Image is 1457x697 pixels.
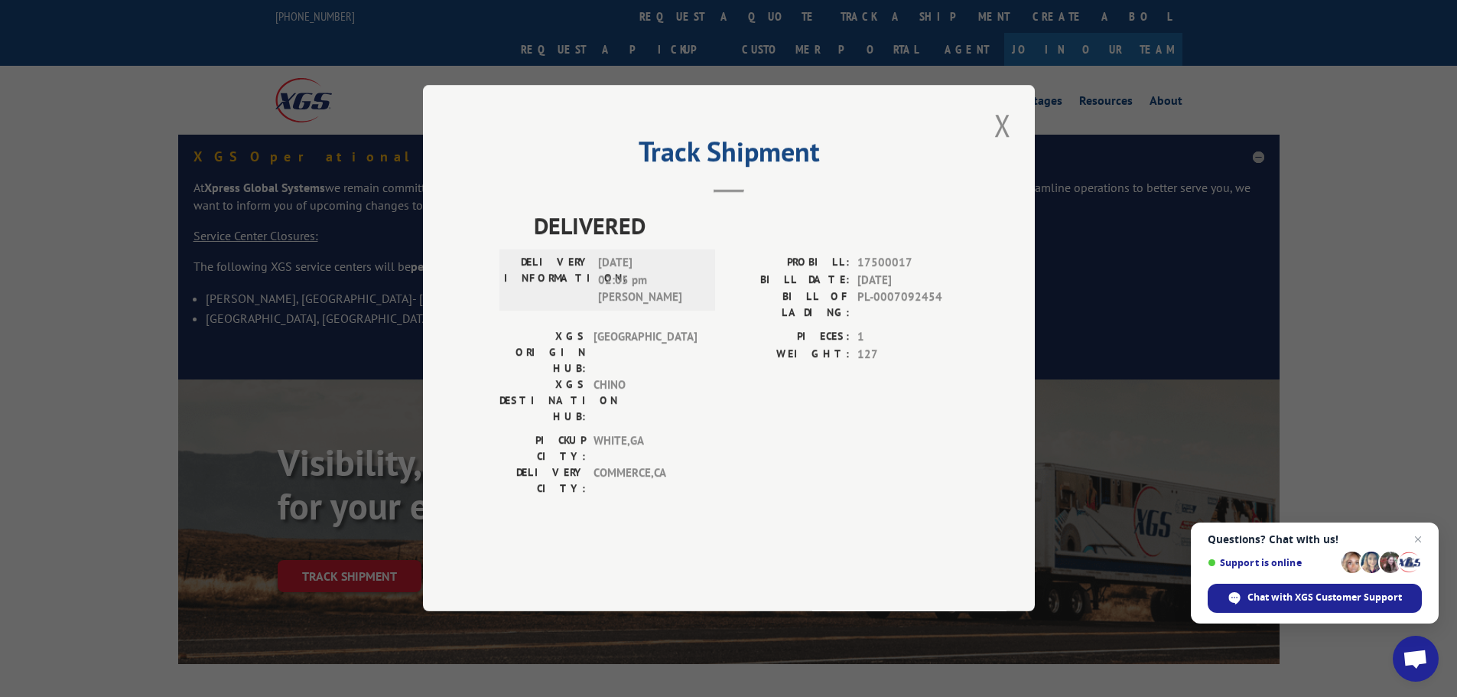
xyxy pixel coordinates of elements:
span: 17500017 [857,255,958,272]
span: CHINO [594,377,697,425]
label: XGS DESTINATION HUB: [499,377,586,425]
label: XGS ORIGIN HUB: [499,329,586,377]
span: [DATE] 02:05 pm [PERSON_NAME] [598,255,701,307]
label: BILL DATE: [729,272,850,289]
span: Chat with XGS Customer Support [1208,584,1422,613]
span: 1 [857,329,958,347]
span: DELIVERED [534,209,958,243]
label: DELIVERY CITY: [499,465,586,497]
label: BILL OF LADING: [729,289,850,321]
button: Close modal [990,104,1016,146]
label: PROBILL: [729,255,850,272]
span: [DATE] [857,272,958,289]
span: Support is online [1208,557,1336,568]
label: DELIVERY INFORMATION: [504,255,590,307]
span: PL-0007092454 [857,289,958,321]
h2: Track Shipment [499,141,958,170]
label: WEIGHT: [729,346,850,363]
span: Chat with XGS Customer Support [1247,591,1402,604]
span: 127 [857,346,958,363]
span: Questions? Chat with us! [1208,533,1422,546]
label: PIECES: [729,329,850,347]
label: PICKUP CITY: [499,433,586,465]
span: [GEOGRAPHIC_DATA] [594,329,697,377]
a: Open chat [1393,636,1439,682]
span: COMMERCE , CA [594,465,697,497]
span: WHITE , GA [594,433,697,465]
